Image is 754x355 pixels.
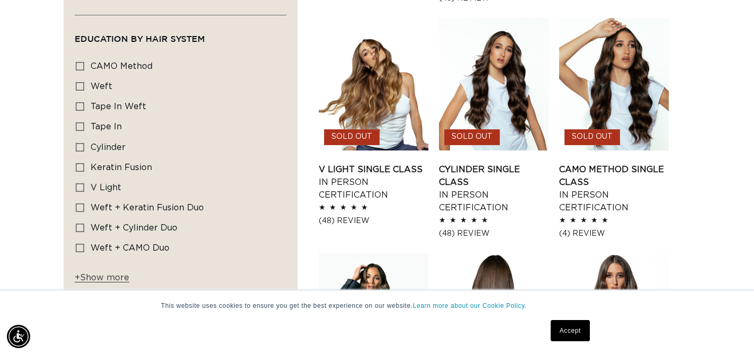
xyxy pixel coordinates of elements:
span: Show more [75,273,129,282]
button: Show more [75,272,132,289]
span: + [75,273,80,282]
span: Tape In Weft [91,102,146,111]
span: Cylinder [91,143,125,152]
a: Cylinder Single Class In Person Certification [439,163,549,214]
span: CAMO Method [91,62,152,70]
span: Weft + CAMO Duo [91,244,169,252]
span: Weft + Cylinder Duo [91,224,177,232]
span: Weft [91,82,112,91]
a: CAMO Method Single Class In Person Certification [559,163,669,214]
iframe: Chat Widget [701,304,754,355]
span: Keratin Fusion [91,163,152,172]
a: V Light Single Class In Person Certification [319,163,428,201]
span: V Light [91,183,121,192]
summary: Education By Hair system (0 selected) [75,15,286,54]
a: Accept [551,320,590,341]
span: Weft + Keratin Fusion Duo [91,203,204,212]
a: Learn more about our Cookie Policy. [413,302,527,309]
span: Education By Hair system [75,34,205,43]
span: Tape In [91,122,122,131]
p: This website uses cookies to ensure you get the best experience on our website. [161,301,593,310]
div: Accessibility Menu [7,325,30,348]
